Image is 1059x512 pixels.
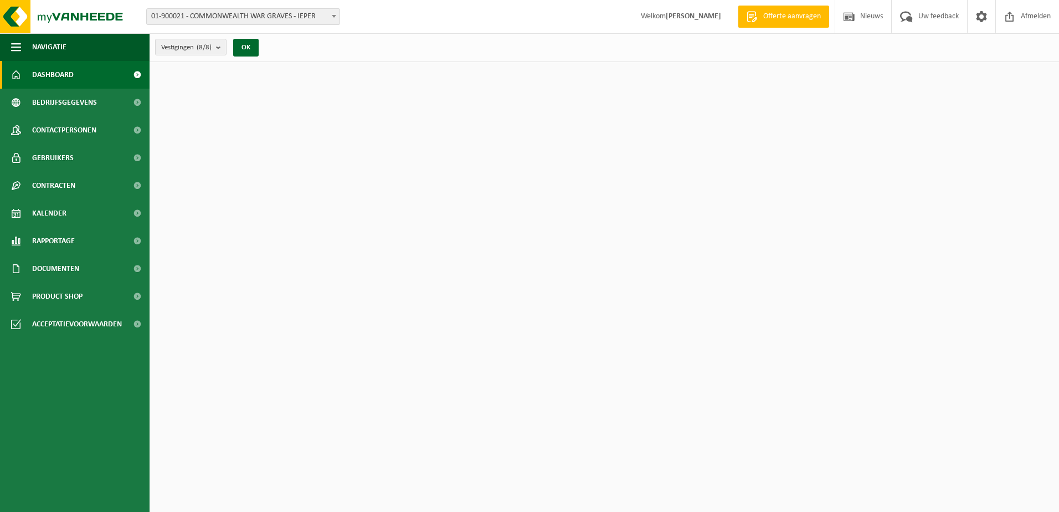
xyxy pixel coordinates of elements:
span: Gebruikers [32,144,74,172]
span: Acceptatievoorwaarden [32,310,122,338]
span: Dashboard [32,61,74,89]
span: Documenten [32,255,79,283]
span: Kalender [32,199,66,227]
span: Bedrijfsgegevens [32,89,97,116]
span: 01-900021 - COMMONWEALTH WAR GRAVES - IEPER [146,8,340,25]
a: Offerte aanvragen [738,6,829,28]
span: Offerte aanvragen [760,11,824,22]
button: OK [233,39,259,57]
span: Vestigingen [161,39,212,56]
span: 01-900021 - COMMONWEALTH WAR GRAVES - IEPER [147,9,340,24]
span: Contracten [32,172,75,199]
span: Rapportage [32,227,75,255]
button: Vestigingen(8/8) [155,39,227,55]
span: Product Shop [32,283,83,310]
span: Navigatie [32,33,66,61]
span: Contactpersonen [32,116,96,144]
strong: [PERSON_NAME] [666,12,721,21]
count: (8/8) [197,44,212,51]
